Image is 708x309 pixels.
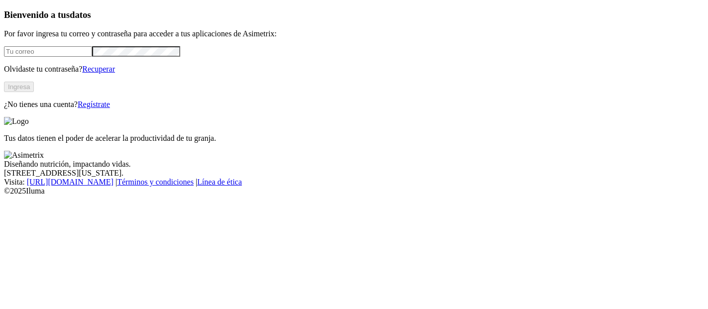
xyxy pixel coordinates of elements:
[4,65,704,74] p: Olvidaste tu contraseña?
[4,46,92,57] input: Tu correo
[197,178,242,186] a: Línea de ética
[70,9,91,20] span: datos
[4,82,34,92] button: Ingresa
[78,100,110,108] a: Regístrate
[4,117,29,126] img: Logo
[27,178,114,186] a: [URL][DOMAIN_NAME]
[4,169,704,178] div: [STREET_ADDRESS][US_STATE].
[4,178,704,187] div: Visita : | |
[4,9,704,20] h3: Bienvenido a tus
[82,65,115,73] a: Recuperar
[4,187,704,196] div: © 2025 Iluma
[4,151,44,160] img: Asimetrix
[4,160,704,169] div: Diseñando nutrición, impactando vidas.
[4,100,704,109] p: ¿No tienes una cuenta?
[4,134,704,143] p: Tus datos tienen el poder de acelerar la productividad de tu granja.
[117,178,194,186] a: Términos y condiciones
[4,29,704,38] p: Por favor ingresa tu correo y contraseña para acceder a tus aplicaciones de Asimetrix:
